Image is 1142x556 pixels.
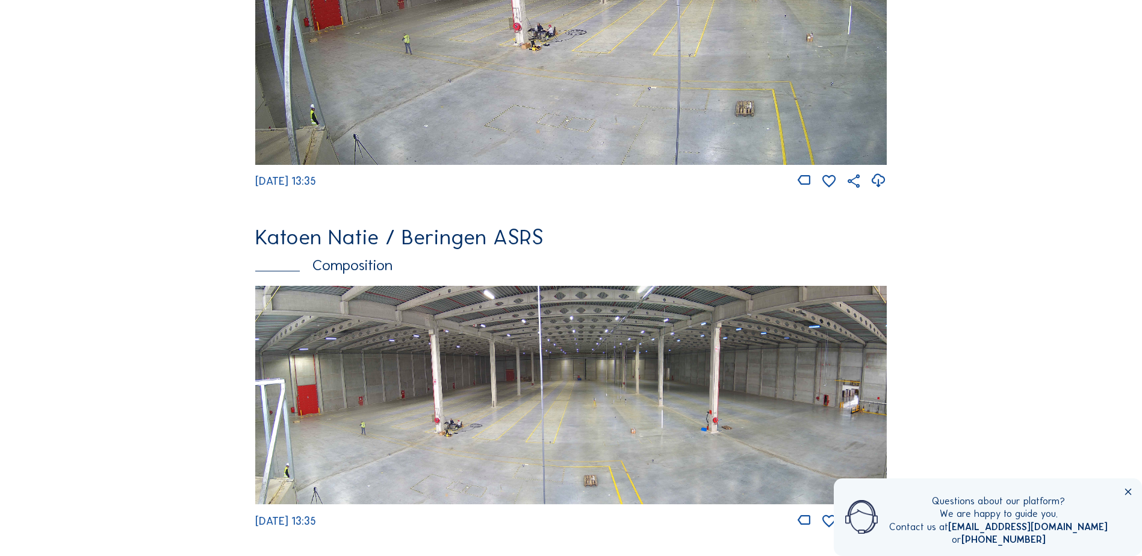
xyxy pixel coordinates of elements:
div: Katoen Natie / Beringen ASRS [255,226,887,248]
a: [PHONE_NUMBER] [961,534,1046,545]
div: Questions about our platform? [889,495,1108,507]
span: [DATE] 13:35 [255,175,316,188]
div: or [889,533,1108,546]
img: Image [255,286,887,504]
div: Composition [255,258,887,273]
span: [DATE] 13:35 [255,514,316,528]
a: [EMAIL_ADDRESS][DOMAIN_NAME] [948,521,1108,533]
div: We are happy to guide you. [889,507,1108,520]
div: Contact us at [889,520,1108,533]
img: operator [845,495,878,539]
